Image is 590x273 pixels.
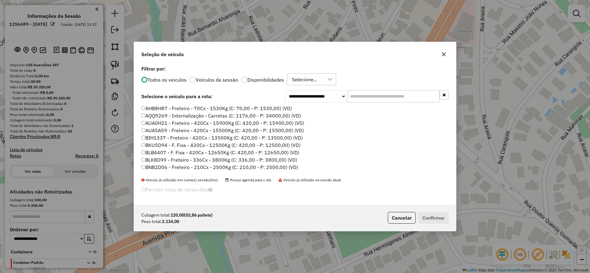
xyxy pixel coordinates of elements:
input: BLK8D99 - Freteiro - 336Cx - 3800Kg (C: 336,00 - P: 3800,00) (VD) [141,158,145,162]
label: Disponibilidades [247,77,284,82]
span: Possui agenda para o dia [225,178,271,182]
label: AUA5A59 - Freteiro - 420Cx - 15500Kg (C: 420,00 - P: 15500,00) (VD) [141,127,304,134]
strong: 120,00 [171,212,213,218]
label: Filtrar por: [141,65,449,72]
label: BLB4407 - F. Fixa - 420Cx - 12650Kg (C: 420,00 - P: 12650,00) (VD) [141,149,299,156]
span: (02,86 pallets) [184,212,213,218]
button: Cancelar [388,212,416,224]
label: BKU5D94 - F. Fixa - 420Cx - 12500Kg (C: 420,00 - P: 12500,00) (VD) [141,141,301,149]
input: BIH1337 - Freteiro - 420Cx - 13500Kg (C: 420,00 - P: 13500,00) (VD) [141,136,145,140]
input: Permitir rotas de vários dias [141,187,145,191]
i: Selecione pelo menos um veículo [208,187,213,192]
label: AUA0H21 - Freteiro - 420Cx - 15900Kg (C: 420,00 - P: 15900,00) (VD) [141,119,304,127]
span: Cubagem total: [141,212,171,218]
label: BPQ0H14 - F. Fixa - 210Cx - 5250Kg (C: 210,00 - P: 5250,00) (VD) [141,171,294,178]
label: Permitir rotas de vários dias [141,184,213,195]
label: BLK8D99 - Freteiro - 336Cx - 3800Kg (C: 336,00 - P: 3800,00) (VD) [141,156,297,163]
strong: Selecione o veículo para a rota: [141,93,212,99]
label: Veículos da sessão [196,77,238,82]
label: BIH1337 - Freteiro - 420Cx - 13500Kg (C: 420,00 - P: 13500,00) (VD) [141,134,303,141]
input: AUA0H21 - Freteiro - 420Cx - 15900Kg (C: 420,00 - P: 15900,00) (VD) [141,121,145,125]
input: AHB8H87 - Freteiro - 70Cx - 1530Kg (C: 70,00 - P: 1530,00) (VD) [141,106,145,110]
label: AQQ9269 - Internalização - Carretas (C: 1176,00 - P: 34000,00) (VD) [141,112,301,119]
input: BLB4407 - F. Fixa - 420Cx - 12650Kg (C: 420,00 - P: 12650,00) (VD) [141,150,145,154]
span: Veículo já utilizado na sessão atual [278,178,341,182]
div: Selecione... [290,74,319,85]
label: Todos os veiculos [147,77,187,82]
input: BKU5D94 - F. Fixa - 420Cx - 12500Kg (C: 420,00 - P: 12500,00) (VD) [141,143,145,147]
input: AQQ9269 - Internalização - Carretas (C: 1176,00 - P: 34000,00) (VD) [141,113,145,117]
label: AHB8H87 - Freteiro - 70Cx - 1530Kg (C: 70,00 - P: 1530,00) (VD) [141,105,292,112]
input: BNB2D06 - Freteiro - 210Cx - 2500Kg (C: 210,00 - P: 2500,00) (VD) [141,165,145,169]
label: BNB2D06 - Freteiro - 210Cx - 2500Kg (C: 210,00 - P: 2500,00) (VD) [141,163,298,171]
span: Peso total: [141,218,162,225]
input: AUA5A59 - Freteiro - 420Cx - 15500Kg (C: 420,00 - P: 15500,00) (VD) [141,128,145,132]
span: Veículo já utilizado em outra(s) sessão(ões) [141,178,218,182]
span: Seleção de veículo [141,51,184,58]
strong: 2.134,00 [162,218,179,225]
